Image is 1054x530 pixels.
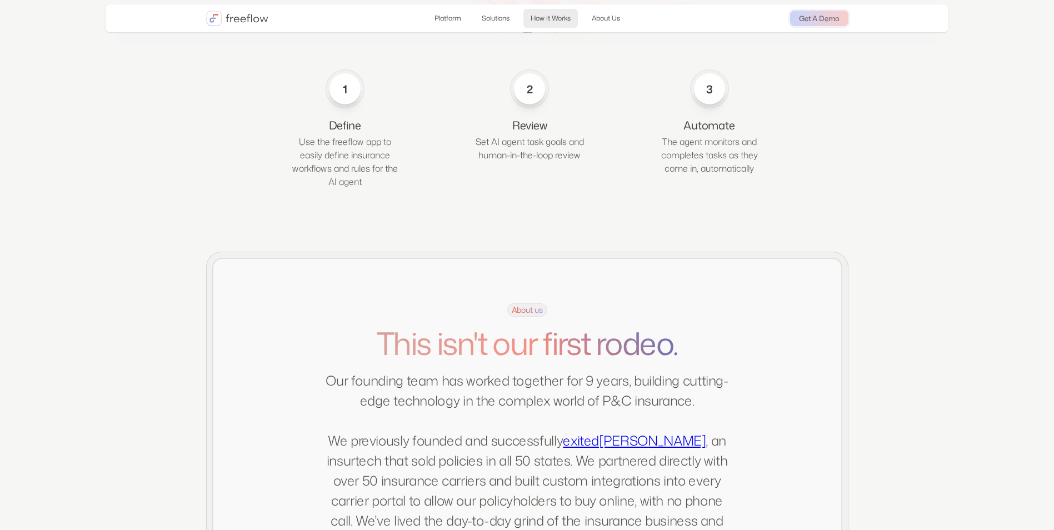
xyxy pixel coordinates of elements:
a: How It Works [523,9,578,28]
div: Review [474,117,585,133]
a: Solutions [474,9,517,28]
a: About Us [585,9,627,28]
div: Automate [654,117,765,133]
a: Platform [427,9,468,28]
div: 1 [337,81,353,97]
div: 3 [702,81,717,97]
h1: This isn't our first rodeo. [325,326,730,361]
p: Use the freeflow app to easily define insurance workflows and rules for the AI agent [289,135,401,188]
p: Set AI agent task goals and human-in-the-loop review [474,135,585,162]
a: Get A Demo [790,11,848,26]
a: exited [563,431,599,450]
div: Define [289,117,401,133]
a: home [206,11,268,26]
span: About us [507,303,547,317]
div: 2 [522,81,537,97]
a: [PERSON_NAME] [599,431,706,450]
p: The agent monitors and completes tasks as they come in, automatically [654,135,765,175]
